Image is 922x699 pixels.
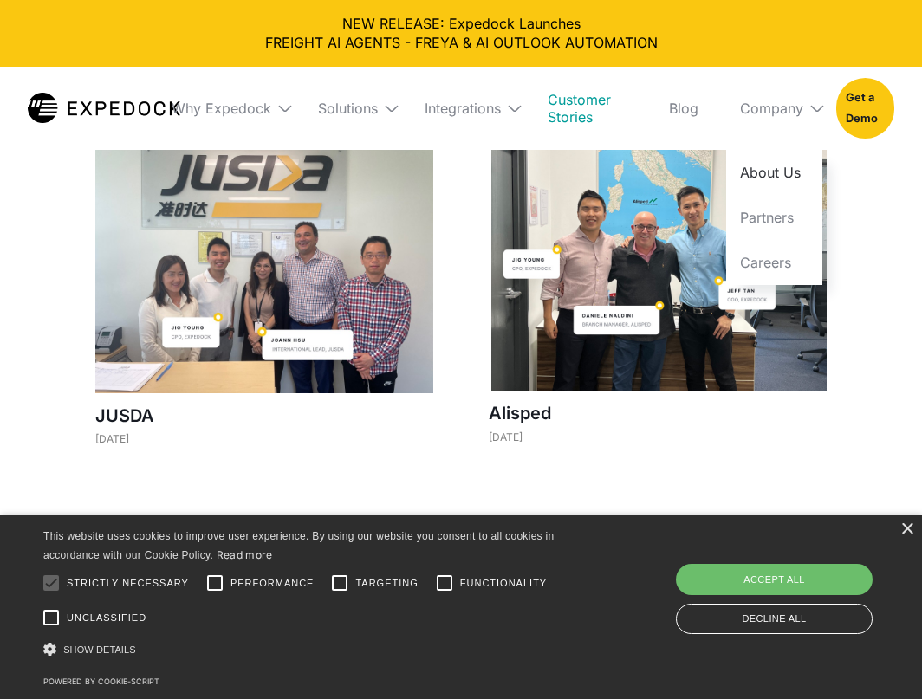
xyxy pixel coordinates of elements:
a: JUSDA[DATE] [95,139,433,463]
a: Get a Demo [836,78,894,139]
div: Solutions [304,67,397,150]
div: Why Expedock [158,67,290,150]
div: Decline all [676,604,873,634]
a: Careers [726,240,822,285]
a: Partners [726,195,822,240]
a: Alisped[DATE] [489,139,827,461]
a: FREIGHT AI AGENTS - FREYA & AI OUTLOOK AUTOMATION [14,33,908,52]
div: Why Expedock [172,100,271,117]
div: NEW RELEASE: Expedock Launches [14,14,908,53]
div: Accept all [676,564,873,595]
span: Functionality [460,576,547,591]
a: About Us [726,150,822,195]
div: Close [900,523,913,536]
span: Strictly necessary [67,576,189,591]
h1: JUSDA [95,404,433,428]
div: [DATE] [95,432,433,445]
div: Integrations [411,67,520,150]
div: Integrations [425,100,501,117]
a: Powered by cookie-script [43,676,159,686]
a: Read more [217,548,273,561]
a: Blog [655,67,712,150]
div: Company [740,100,803,117]
span: Targeting [355,576,418,591]
a: Customer Stories [534,67,641,150]
span: Show details [63,644,136,655]
div: Company [726,67,822,150]
h1: Alisped [489,401,827,425]
iframe: Chat Widget [835,616,922,699]
div: Solutions [318,100,378,117]
div: Show details [43,638,587,662]
div: [DATE] [489,430,827,443]
span: Unclassified [67,611,146,625]
nav: Company [726,150,822,285]
span: This website uses cookies to improve user experience. By using our website you consent to all coo... [43,530,554,562]
span: Performance [230,576,315,591]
